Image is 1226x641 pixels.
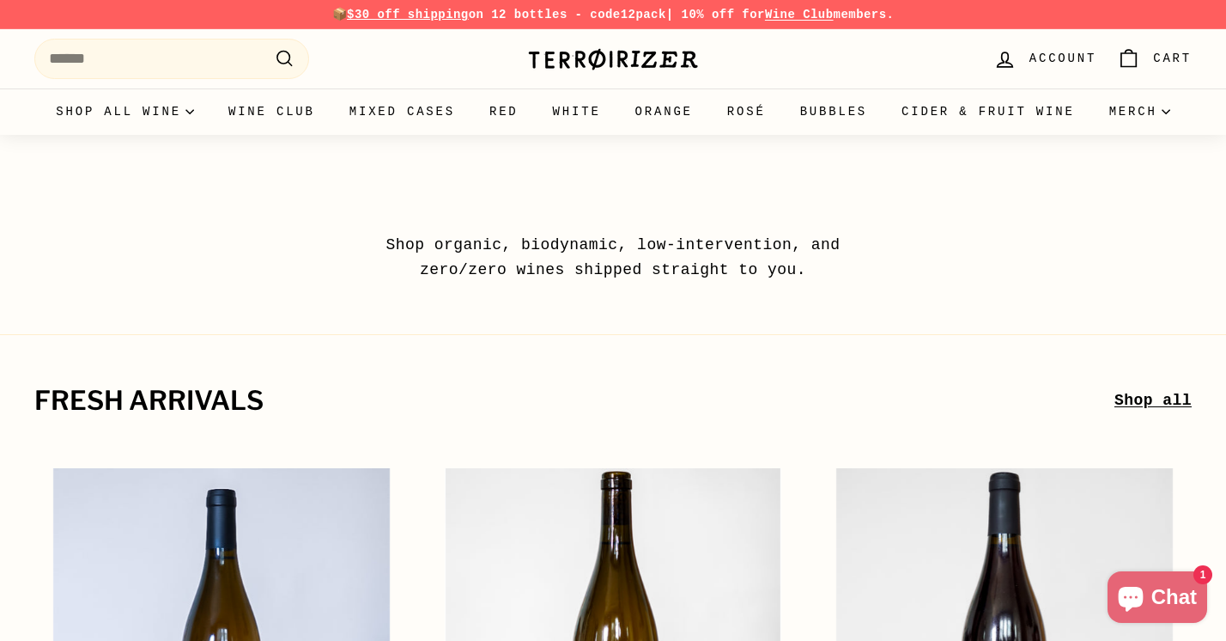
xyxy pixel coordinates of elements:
a: Shop all [1114,388,1192,413]
inbox-online-store-chat: Shopify online store chat [1102,571,1212,627]
a: Mixed Cases [332,89,472,135]
a: White [536,89,618,135]
p: Shop organic, biodynamic, low-intervention, and zero/zero wines shipped straight to you. [347,233,879,283]
a: Orange [618,89,710,135]
a: Bubbles [783,89,884,135]
a: Cider & Fruit Wine [884,89,1092,135]
a: Red [472,89,536,135]
summary: Merch [1092,89,1187,135]
a: Cart [1107,34,1202,84]
p: 📦 on 12 bottles - code | 10% off for members. [34,5,1192,24]
summary: Shop all wine [39,89,211,135]
a: Account [983,34,1107,84]
h2: fresh arrivals [34,387,1114,416]
a: Wine Club [765,8,834,21]
span: $30 off shipping [347,8,469,21]
strong: 12pack [621,8,666,21]
span: Cart [1153,49,1192,68]
a: Wine Club [211,89,332,135]
a: Rosé [710,89,783,135]
span: Account [1029,49,1096,68]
